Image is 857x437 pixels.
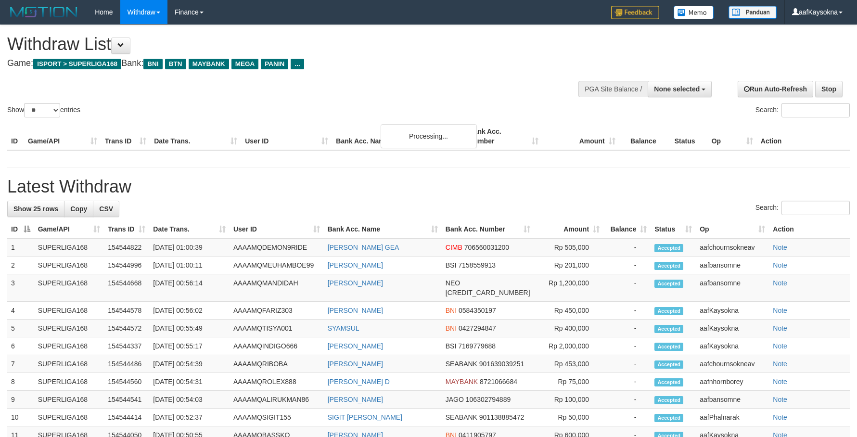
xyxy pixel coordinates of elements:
td: AAAAMQDEMON9RIDE [230,238,324,257]
select: Showentries [24,103,60,117]
span: Show 25 rows [13,205,58,213]
div: PGA Site Balance / [578,81,648,97]
a: Note [773,342,787,350]
span: Accepted [654,262,683,270]
td: aafKaysokna [696,302,769,320]
td: SUPERLIGA168 [34,320,104,337]
th: User ID: activate to sort column ascending [230,220,324,238]
td: 5 [7,320,34,337]
td: - [603,320,651,337]
td: 154544822 [104,238,149,257]
span: Copy [70,205,87,213]
td: - [603,337,651,355]
span: Accepted [654,396,683,404]
span: Accepted [654,378,683,386]
a: [PERSON_NAME] [328,261,383,269]
span: BNI [143,59,162,69]
td: Rp 201,000 [534,257,604,274]
span: Copy 5859458202235785 to clipboard [446,289,530,296]
th: Action [769,220,850,238]
a: Note [773,261,787,269]
td: aafbansomne [696,391,769,409]
td: AAAAMQROLEX888 [230,373,324,391]
td: AAAAMQFARIZ303 [230,302,324,320]
td: 154544486 [104,355,149,373]
td: - [603,238,651,257]
span: Accepted [654,307,683,315]
a: [PERSON_NAME] [328,360,383,368]
td: SUPERLIGA168 [34,337,104,355]
td: 7 [7,355,34,373]
td: SUPERLIGA168 [34,391,104,409]
td: 1 [7,238,34,257]
span: MEGA [231,59,259,69]
td: 154544668 [104,274,149,302]
a: Note [773,396,787,403]
span: NEO [446,279,460,287]
label: Search: [755,103,850,117]
td: SUPERLIGA168 [34,238,104,257]
label: Show entries [7,103,80,117]
span: ... [291,59,304,69]
span: JAGO [446,396,464,403]
td: aafbansomne [696,274,769,302]
button: None selected [648,81,712,97]
td: aafPhalnarak [696,409,769,426]
th: Action [757,123,850,150]
td: AAAAMQMANDIDAH [230,274,324,302]
td: - [603,302,651,320]
a: SIGIT [PERSON_NAME] [328,413,402,421]
td: [DATE] 00:56:14 [149,274,230,302]
td: 2 [7,257,34,274]
a: [PERSON_NAME] [328,307,383,314]
span: MAYBANK [189,59,229,69]
th: Bank Acc. Number: activate to sort column ascending [442,220,534,238]
a: [PERSON_NAME] D [328,378,390,386]
th: Status: activate to sort column ascending [651,220,696,238]
label: Search: [755,201,850,215]
span: BNI [446,307,457,314]
a: Copy [64,201,93,217]
td: - [603,373,651,391]
span: Copy 901138885472 to clipboard [479,413,524,421]
span: Copy 901639039251 to clipboard [479,360,524,368]
th: User ID [241,123,332,150]
td: 154544560 [104,373,149,391]
h4: Game: Bank: [7,59,562,68]
td: SUPERLIGA168 [34,409,104,426]
a: [PERSON_NAME] GEA [328,244,399,251]
span: Copy 0584350197 to clipboard [459,307,496,314]
a: Note [773,378,787,386]
span: Accepted [654,360,683,369]
th: Date Trans.: activate to sort column ascending [149,220,230,238]
img: Button%20Memo.svg [674,6,714,19]
span: SEABANK [446,413,477,421]
span: CSV [99,205,113,213]
h1: Withdraw List [7,35,562,54]
span: Accepted [654,414,683,422]
td: AAAAMQTISYA001 [230,320,324,337]
span: Accepted [654,280,683,288]
td: SUPERLIGA168 [34,274,104,302]
td: [DATE] 00:54:31 [149,373,230,391]
th: Trans ID: activate to sort column ascending [104,220,149,238]
td: aafKaysokna [696,337,769,355]
a: Note [773,307,787,314]
td: - [603,274,651,302]
td: 6 [7,337,34,355]
span: Accepted [654,343,683,351]
td: [DATE] 00:52:37 [149,409,230,426]
a: Note [773,244,787,251]
td: - [603,355,651,373]
th: Balance: activate to sort column ascending [603,220,651,238]
td: 154544541 [104,391,149,409]
img: Feedback.jpg [611,6,659,19]
th: Game/API: activate to sort column ascending [34,220,104,238]
a: [PERSON_NAME] [328,396,383,403]
a: Run Auto-Refresh [738,81,813,97]
span: Copy 8721066684 to clipboard [480,378,517,386]
a: Show 25 rows [7,201,64,217]
span: BNI [446,324,457,332]
th: Bank Acc. Name [332,123,465,150]
td: - [603,391,651,409]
